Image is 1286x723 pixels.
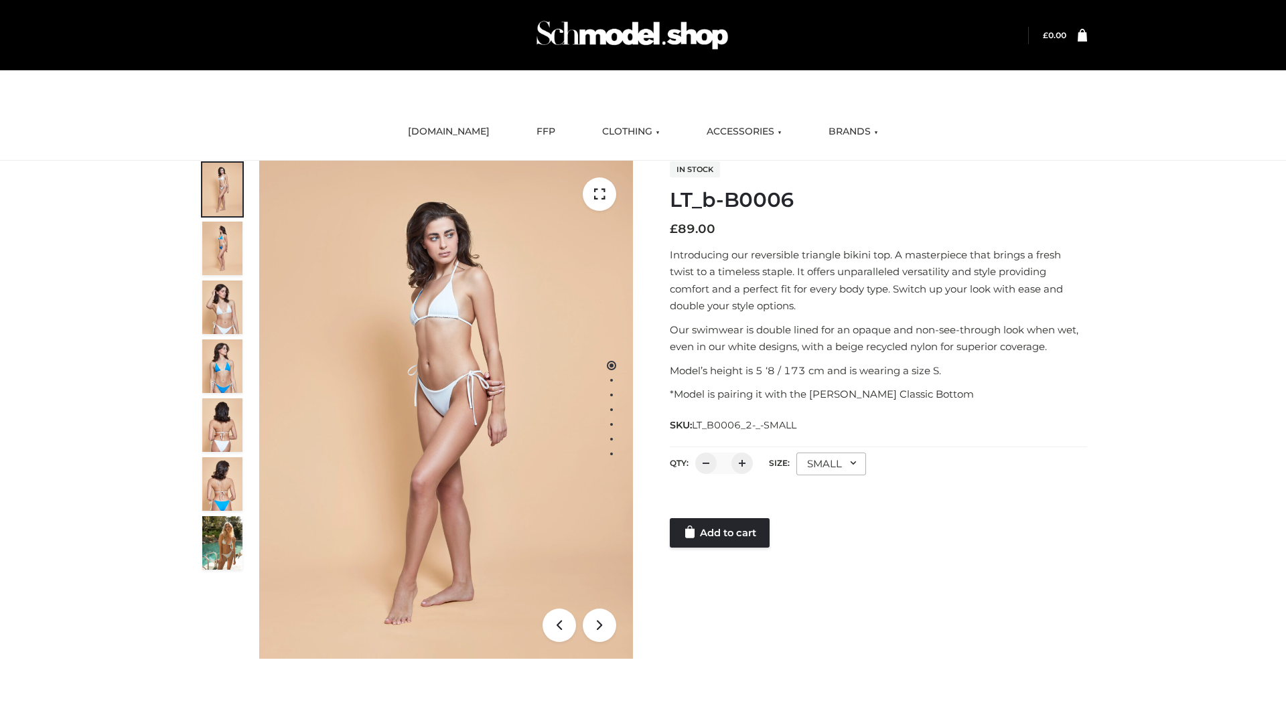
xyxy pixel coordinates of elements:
[526,117,565,147] a: FFP
[1043,30,1048,40] span: £
[670,321,1087,355] p: Our swimwear is double lined for an opaque and non-see-through look when wet, even in our white d...
[670,518,770,548] a: Add to cart
[259,161,633,659] img: ArielClassicBikiniTop_CloudNine_AzureSky_OW114ECO_1
[202,398,242,452] img: ArielClassicBikiniTop_CloudNine_AzureSky_OW114ECO_7-scaled.jpg
[202,339,242,393] img: ArielClassicBikiniTop_CloudNine_AzureSky_OW114ECO_4-scaled.jpg
[670,458,689,468] label: QTY:
[1043,30,1066,40] a: £0.00
[692,419,796,431] span: LT_B0006_2-_-SMALL
[670,188,1087,212] h1: LT_b-B0006
[670,222,715,236] bdi: 89.00
[1043,30,1066,40] bdi: 0.00
[202,222,242,275] img: ArielClassicBikiniTop_CloudNine_AzureSky_OW114ECO_2-scaled.jpg
[670,222,678,236] span: £
[592,117,670,147] a: CLOTHING
[532,9,733,62] img: Schmodel Admin 964
[202,280,242,334] img: ArielClassicBikiniTop_CloudNine_AzureSky_OW114ECO_3-scaled.jpg
[670,246,1087,315] p: Introducing our reversible triangle bikini top. A masterpiece that brings a fresh twist to a time...
[670,417,798,433] span: SKU:
[202,457,242,511] img: ArielClassicBikiniTop_CloudNine_AzureSky_OW114ECO_8-scaled.jpg
[202,516,242,570] img: Arieltop_CloudNine_AzureSky2.jpg
[818,117,888,147] a: BRANDS
[670,386,1087,403] p: *Model is pairing it with the [PERSON_NAME] Classic Bottom
[202,163,242,216] img: ArielClassicBikiniTop_CloudNine_AzureSky_OW114ECO_1-scaled.jpg
[796,453,866,475] div: SMALL
[670,362,1087,380] p: Model’s height is 5 ‘8 / 173 cm and is wearing a size S.
[670,161,720,177] span: In stock
[398,117,500,147] a: [DOMAIN_NAME]
[769,458,790,468] label: Size:
[697,117,792,147] a: ACCESSORIES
